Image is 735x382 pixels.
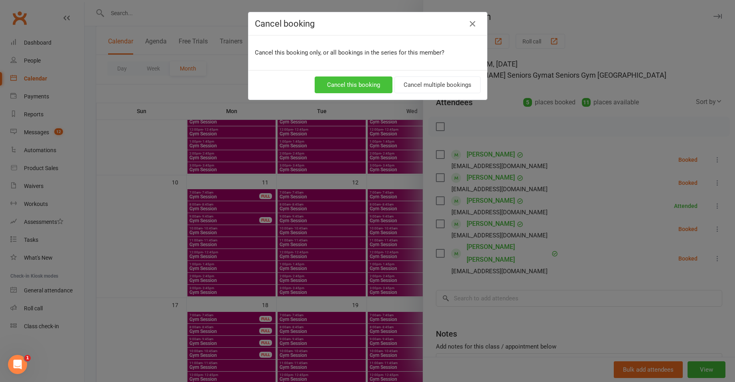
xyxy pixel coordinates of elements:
[394,76,481,93] button: Cancel multiple bookings
[24,355,31,361] span: 1
[8,355,27,374] iframe: Intercom live chat
[315,76,392,93] button: Cancel this booking
[255,19,481,29] h4: Cancel booking
[255,48,481,57] p: Cancel this booking only, or all bookings in the series for this member?
[466,18,479,30] button: Close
